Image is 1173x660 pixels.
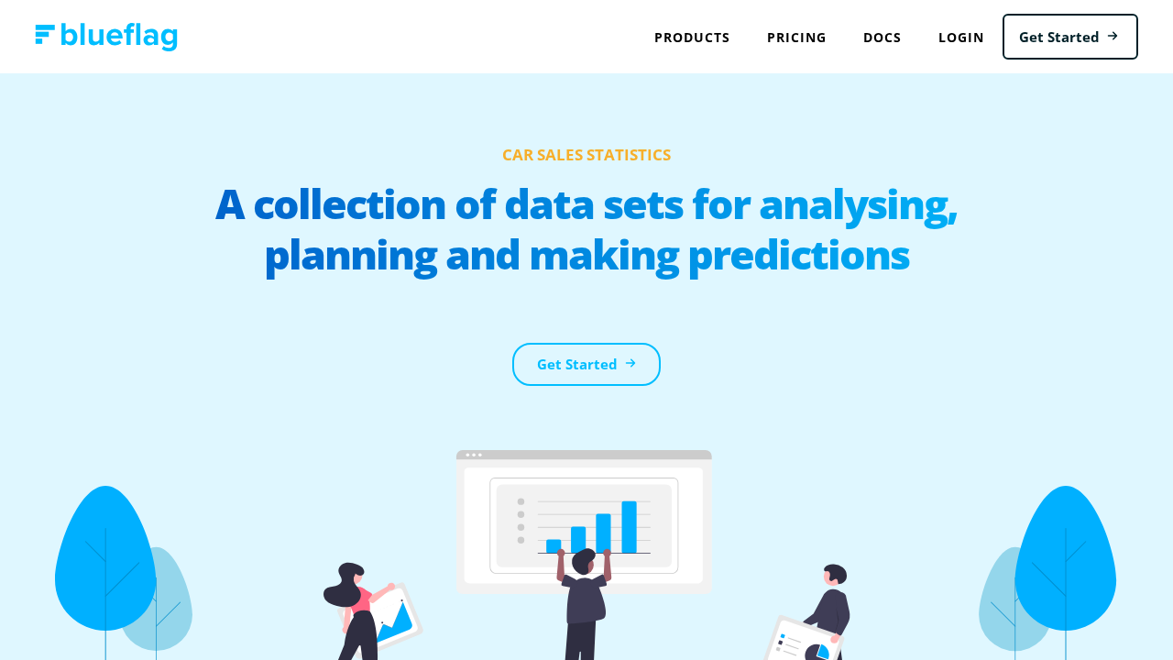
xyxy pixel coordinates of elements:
[1003,14,1138,60] a: Get Started
[35,23,178,51] img: Blue Flag logo
[636,18,749,56] div: Products
[845,18,920,56] a: Docs
[512,343,661,386] a: Get Started
[749,18,845,56] a: Pricing
[920,18,1003,56] a: Login to Blue Flag application
[55,178,1118,324] h2: A collection of data sets for analysing, planning and making predictions
[55,132,1118,178] h1: Car Sales Statistics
